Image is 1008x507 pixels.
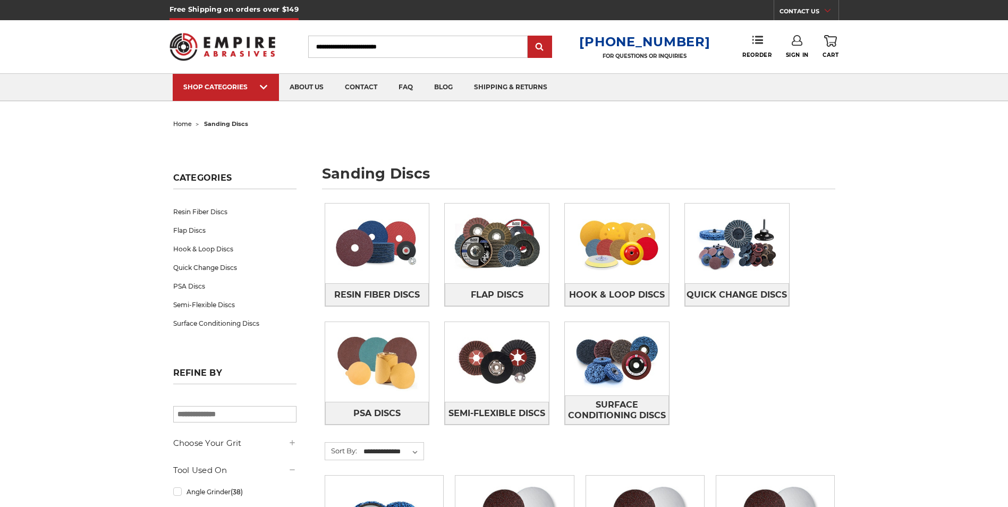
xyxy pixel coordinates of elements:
[445,207,549,280] img: Flap Discs
[565,283,669,306] a: Hook & Loop Discs
[529,37,550,58] input: Submit
[471,286,523,304] span: Flap Discs
[569,286,665,304] span: Hook & Loop Discs
[445,402,549,425] a: Semi-Flexible Discs
[173,277,297,295] a: PSA Discs
[742,52,772,58] span: Reorder
[170,26,276,67] img: Empire Abrasives
[565,395,669,425] a: Surface Conditioning Discs
[823,35,838,58] a: Cart
[173,120,192,128] a: home
[823,52,838,58] span: Cart
[173,295,297,314] a: Semi-Flexible Discs
[685,207,789,280] img: Quick Change Discs
[325,402,429,425] a: PSA Discs
[445,283,549,306] a: Flap Discs
[325,283,429,306] a: Resin Fiber Discs
[173,173,297,189] h5: Categories
[173,221,297,240] a: Flap Discs
[279,74,334,101] a: about us
[780,5,838,20] a: CONTACT US
[173,202,297,221] a: Resin Fiber Discs
[334,74,388,101] a: contact
[388,74,423,101] a: faq
[362,444,423,460] select: Sort By:
[325,207,429,280] img: Resin Fiber Discs
[204,120,248,128] span: sanding discs
[786,52,809,58] span: Sign In
[445,325,549,399] img: Semi-Flexible Discs
[173,464,297,477] h5: Tool Used On
[685,283,789,306] a: Quick Change Discs
[579,53,710,60] p: FOR QUESTIONS OR INQUIRIES
[353,404,401,422] span: PSA Discs
[173,437,297,450] h5: Choose Your Grit
[325,325,429,399] img: PSA Discs
[565,322,669,395] img: Surface Conditioning Discs
[173,483,297,501] a: Angle Grinder
[334,286,420,304] span: Resin Fiber Discs
[423,74,463,101] a: blog
[448,404,545,422] span: Semi-Flexible Discs
[742,35,772,58] a: Reorder
[325,443,357,459] label: Sort By:
[322,166,835,189] h1: sanding discs
[579,34,710,49] a: [PHONE_NUMBER]
[173,314,297,333] a: Surface Conditioning Discs
[231,488,243,496] span: (38)
[173,368,297,384] h5: Refine by
[687,286,787,304] span: Quick Change Discs
[183,83,268,91] div: SHOP CATEGORIES
[173,240,297,258] a: Hook & Loop Discs
[565,396,668,425] span: Surface Conditioning Discs
[173,258,297,277] a: Quick Change Discs
[565,207,669,280] img: Hook & Loop Discs
[463,74,558,101] a: shipping & returns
